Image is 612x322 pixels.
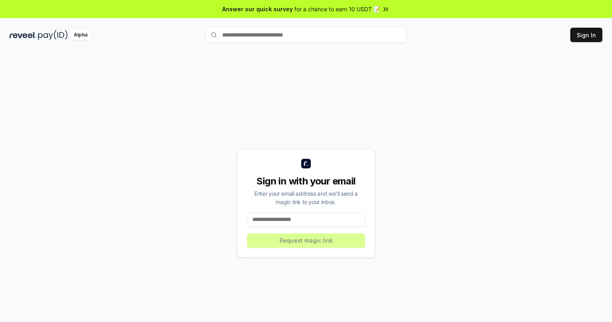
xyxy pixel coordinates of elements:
div: Sign in with your email [247,175,365,188]
div: Alpha [69,30,92,40]
button: Sign In [570,28,602,42]
div: Enter your email address and we’ll send a magic link to your inbox. [247,189,365,206]
span: for a chance to earn 10 USDT 📝 [294,5,380,13]
img: reveel_dark [10,30,36,40]
span: Answer our quick survey [222,5,293,13]
img: pay_id [38,30,68,40]
img: logo_small [301,159,311,168]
